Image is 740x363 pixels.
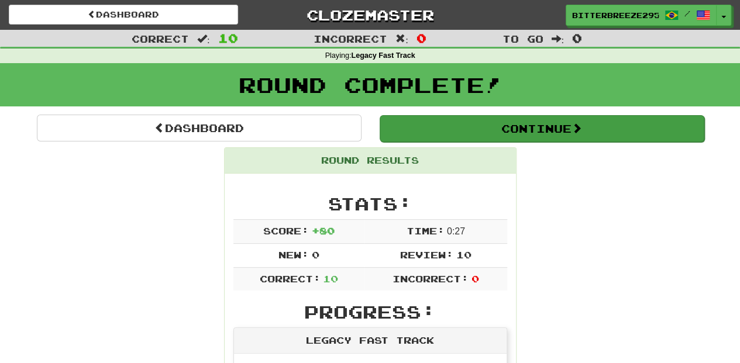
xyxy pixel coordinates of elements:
[197,34,210,44] span: :
[323,273,338,284] span: 10
[233,194,507,213] h2: Stats:
[9,5,238,25] a: Dashboard
[263,225,309,236] span: Score:
[572,10,659,20] span: BitterBreeze2956
[400,249,453,260] span: Review:
[314,33,387,44] span: Incorrect
[256,5,485,25] a: Clozemaster
[393,273,469,284] span: Incorrect:
[233,302,507,321] h2: Progress:
[395,34,408,44] span: :
[502,33,543,44] span: To go
[551,34,564,44] span: :
[684,9,690,18] span: /
[132,33,189,44] span: Correct
[4,73,736,96] h1: Round Complete!
[447,226,465,236] span: 0 : 27
[278,249,309,260] span: New:
[37,115,362,141] a: Dashboard
[311,225,334,236] span: + 80
[234,328,507,354] div: Legacy Fast Track
[351,51,415,60] strong: Legacy Fast Track
[572,31,582,45] span: 0
[311,249,319,260] span: 0
[225,148,516,174] div: Round Results
[417,31,426,45] span: 0
[456,249,471,260] span: 10
[566,5,717,26] a: BitterBreeze2956 /
[259,273,320,284] span: Correct:
[218,31,238,45] span: 10
[380,115,704,142] button: Continue
[471,273,479,284] span: 0
[406,225,444,236] span: Time:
